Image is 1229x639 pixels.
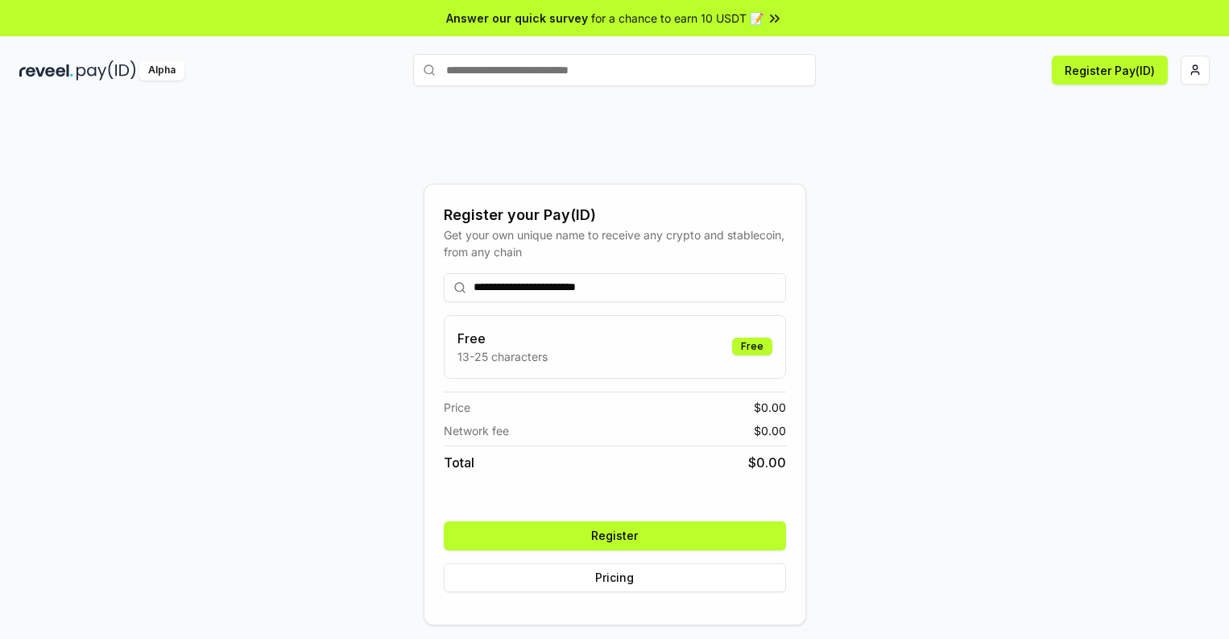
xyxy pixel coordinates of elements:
[754,422,786,439] span: $ 0.00
[1052,56,1168,85] button: Register Pay(ID)
[591,10,763,27] span: for a chance to earn 10 USDT 📝
[446,10,588,27] span: Answer our quick survey
[444,226,786,260] div: Get your own unique name to receive any crypto and stablecoin, from any chain
[457,348,548,365] p: 13-25 characters
[19,60,73,81] img: reveel_dark
[77,60,136,81] img: pay_id
[444,399,470,416] span: Price
[444,204,786,226] div: Register your Pay(ID)
[748,453,786,472] span: $ 0.00
[444,422,509,439] span: Network fee
[444,453,474,472] span: Total
[444,563,786,592] button: Pricing
[457,329,548,348] h3: Free
[139,60,184,81] div: Alpha
[754,399,786,416] span: $ 0.00
[732,338,772,355] div: Free
[444,521,786,550] button: Register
